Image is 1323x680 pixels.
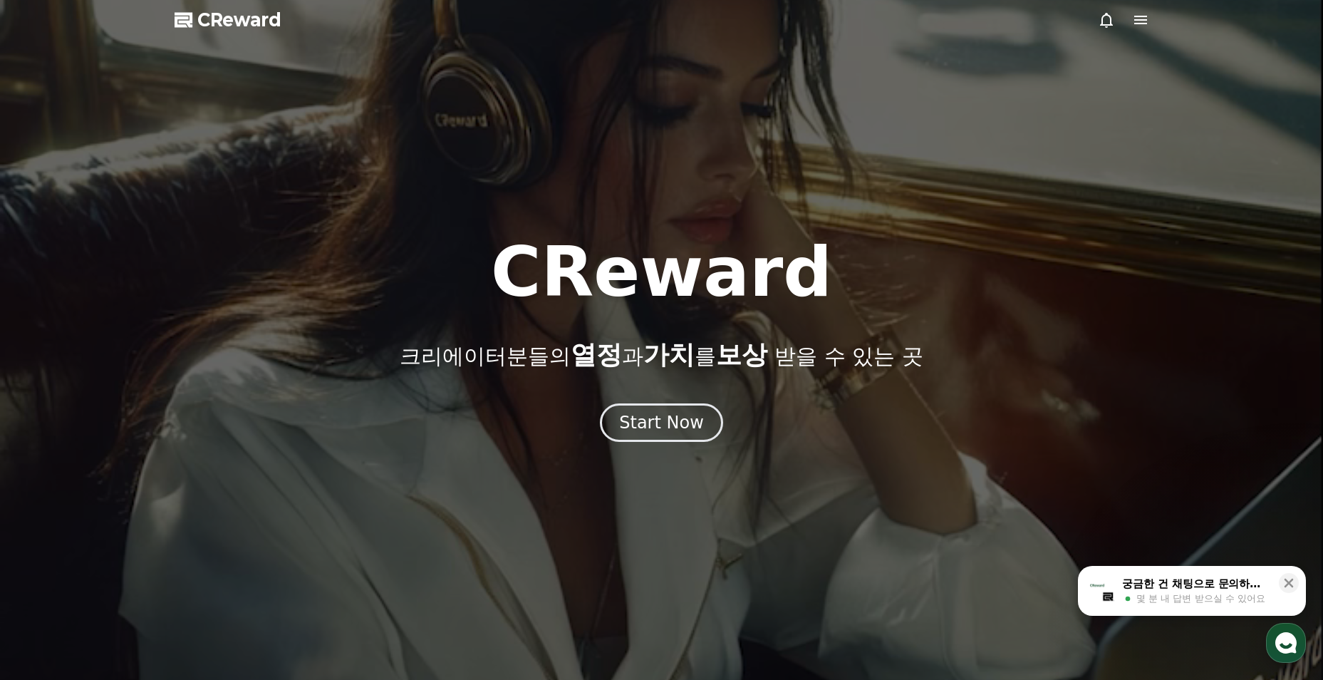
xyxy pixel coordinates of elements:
div: Start Now [619,411,704,434]
p: 크리에이터분들의 과 를 받을 수 있는 곳 [400,341,923,369]
span: 보상 [716,340,767,369]
a: CReward [175,9,281,31]
button: Start Now [600,403,723,442]
span: CReward [197,9,281,31]
a: Start Now [600,418,723,431]
span: 가치 [643,340,695,369]
span: 열정 [571,340,622,369]
h1: CReward [491,238,832,306]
